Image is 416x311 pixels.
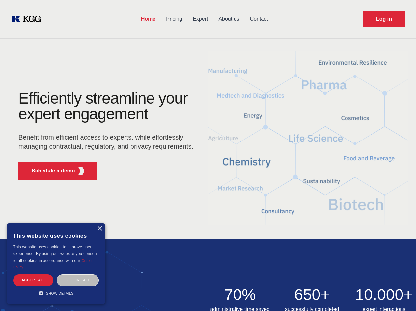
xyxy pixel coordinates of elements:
div: Decline all [57,274,99,286]
div: Close [97,226,102,231]
div: This website uses cookies [13,228,99,244]
span: Show details [46,291,74,295]
a: Cookie Policy [13,259,94,269]
button: Schedule a demoKGG Fifth Element RED [18,162,97,180]
a: Request Demo [363,11,405,27]
p: Schedule a demo [32,167,75,175]
a: Home [136,11,161,28]
span: This website uses cookies to improve user experience. By using our website you consent to all coo... [13,245,98,263]
a: Expert [187,11,213,28]
p: Benefit from efficient access to experts, while effortlessly managing contractual, regulatory, an... [18,133,198,151]
iframe: Chat Widget [383,279,416,311]
div: Accept all [13,274,53,286]
a: About us [213,11,244,28]
h2: 70% [208,287,272,303]
h2: 650+ [280,287,344,303]
a: Pricing [161,11,187,28]
a: KOL Knowledge Platform: Talk to Key External Experts (KEE) [11,14,46,24]
h1: Efficiently streamline your expert engagement [18,90,198,122]
img: KGG Fifth Element RED [208,43,408,233]
a: Contact [245,11,273,28]
img: KGG Fifth Element RED [77,167,86,175]
div: Show details [13,290,99,296]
